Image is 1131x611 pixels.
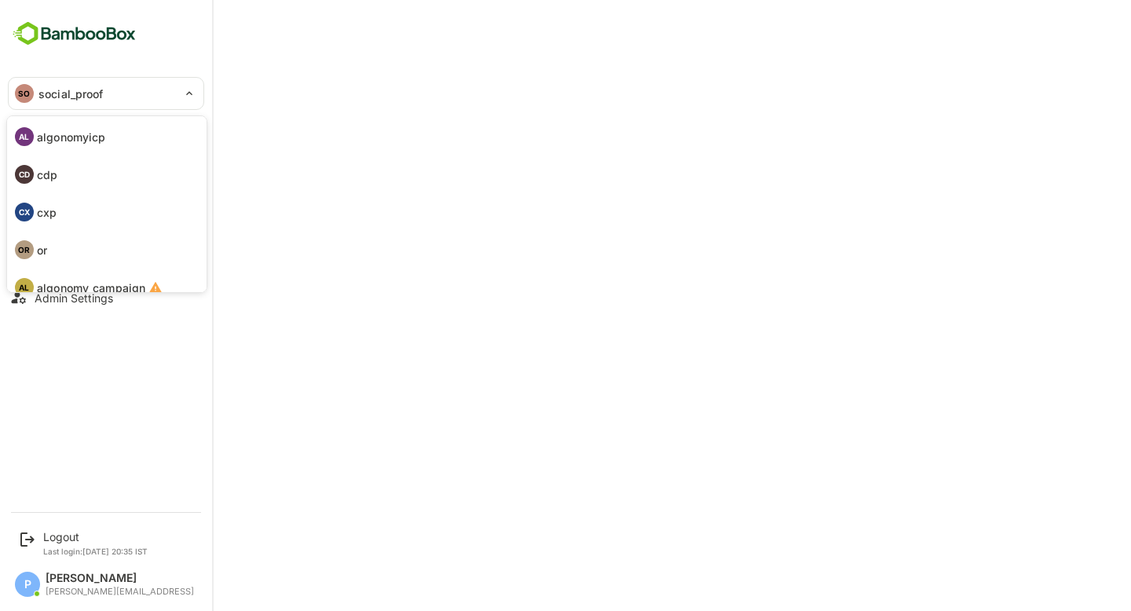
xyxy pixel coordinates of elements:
[37,242,47,258] p: or
[37,166,57,183] p: cdp
[15,240,34,259] div: OR
[15,278,34,297] div: AL
[37,204,57,221] p: cxp
[37,280,145,296] p: algonomy_campaign
[15,203,34,221] div: CX
[15,165,34,184] div: CD
[37,129,105,145] p: algonomyicp
[15,127,34,146] div: AL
